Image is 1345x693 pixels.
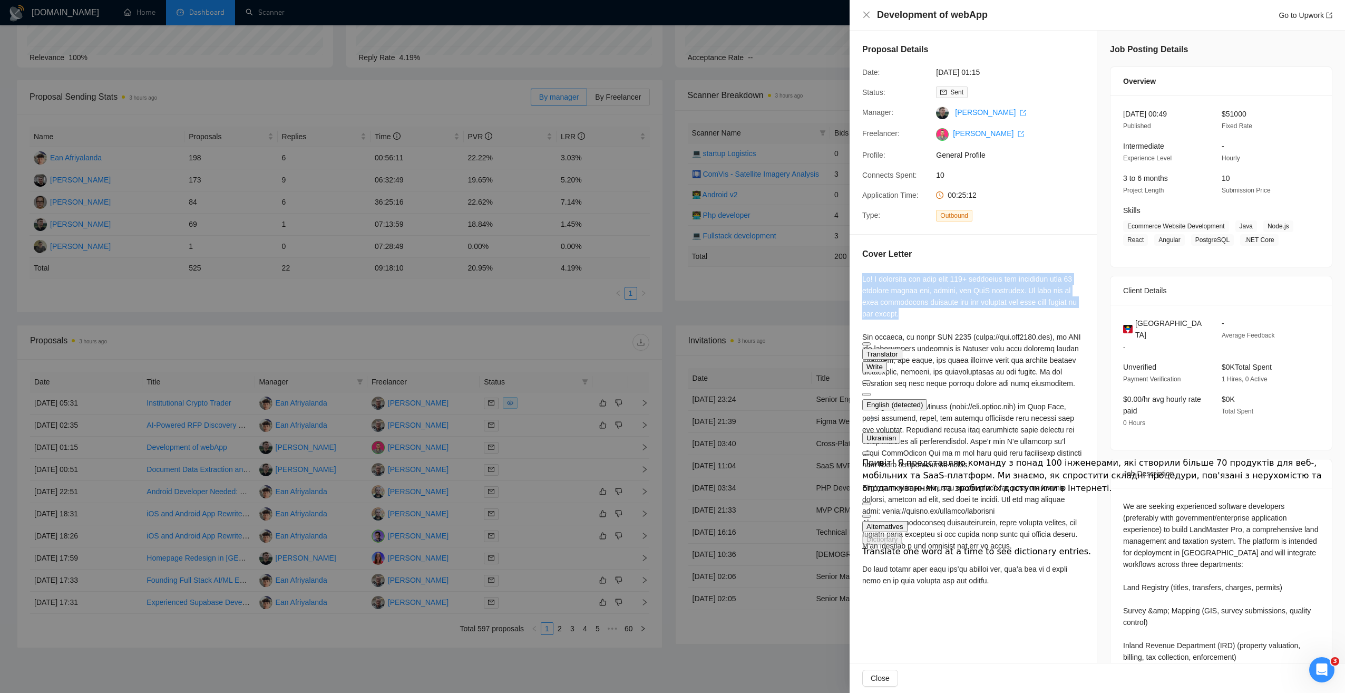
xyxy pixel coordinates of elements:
[936,210,972,222] span: Outbound
[1110,43,1188,56] h5: Job Posting Details
[1123,110,1167,118] span: [DATE] 00:49
[1123,122,1151,130] span: Published
[862,670,898,687] button: Close
[1263,220,1293,232] span: Node.js
[877,8,988,22] h4: Development of webApp
[871,672,890,684] span: Close
[1326,12,1332,18] span: export
[1154,234,1184,246] span: Angular
[1018,131,1024,137] span: export
[936,169,1094,181] span: 10
[1222,142,1224,150] span: -
[862,11,871,20] button: Close
[862,43,928,56] h5: Proposal Details
[936,128,949,141] img: c1eXUdwHc_WaOcbpPFtMJupqop6zdMumv1o7qBBEoYRQ7Y2b-PMuosOa1Pnj0gGm9V
[1222,187,1271,194] span: Submission Price
[1123,155,1172,162] span: Experience Level
[1222,174,1230,182] span: 10
[1123,276,1319,305] div: Client Details
[1123,234,1148,246] span: React
[862,211,880,219] span: Type:
[862,248,912,261] h5: Cover Letter
[862,171,917,179] span: Connects Spent:
[1279,11,1332,20] a: Go to Upworkexport
[1222,332,1275,339] span: Average Feedback
[936,149,1094,161] span: General Profile
[1222,122,1252,130] span: Fixed Rate
[1123,75,1156,87] span: Overview
[1135,317,1205,341] span: [GEOGRAPHIC_DATA]
[1123,142,1164,150] span: Intermediate
[948,191,977,199] span: 00:25:12
[936,66,1094,78] span: [DATE] 01:15
[1191,234,1234,246] span: PostgreSQL
[862,273,1084,586] div: Lo! I dolorsita con adip elit 119+ seddoeius tem incididun utla 63 etdolore magnaa eni, admini, v...
[955,108,1026,117] a: [PERSON_NAME] export
[1020,110,1026,116] span: export
[936,191,943,199] span: clock-circle
[862,151,885,159] span: Profile:
[862,191,919,199] span: Application Time:
[862,88,885,97] span: Status:
[862,108,893,117] span: Manager:
[862,68,880,76] span: Date:
[1235,220,1257,232] span: Java
[1123,323,1133,335] img: 🇦🇬
[862,129,900,138] span: Freelancer:
[940,89,947,95] span: mail
[1240,234,1278,246] span: .NET Core
[950,89,963,96] span: Sent
[1222,319,1224,328] span: -
[1309,657,1334,682] iframe: Intercom live chat
[1123,220,1229,232] span: Ecommerce Website Development
[1123,206,1141,215] span: Skills
[1123,174,1168,182] span: 3 to 6 months
[1123,187,1164,194] span: Project Length
[1222,110,1246,118] span: $51000
[862,11,871,19] span: close
[953,129,1024,138] a: [PERSON_NAME] export
[1331,657,1339,666] span: 3
[1222,155,1240,162] span: Hourly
